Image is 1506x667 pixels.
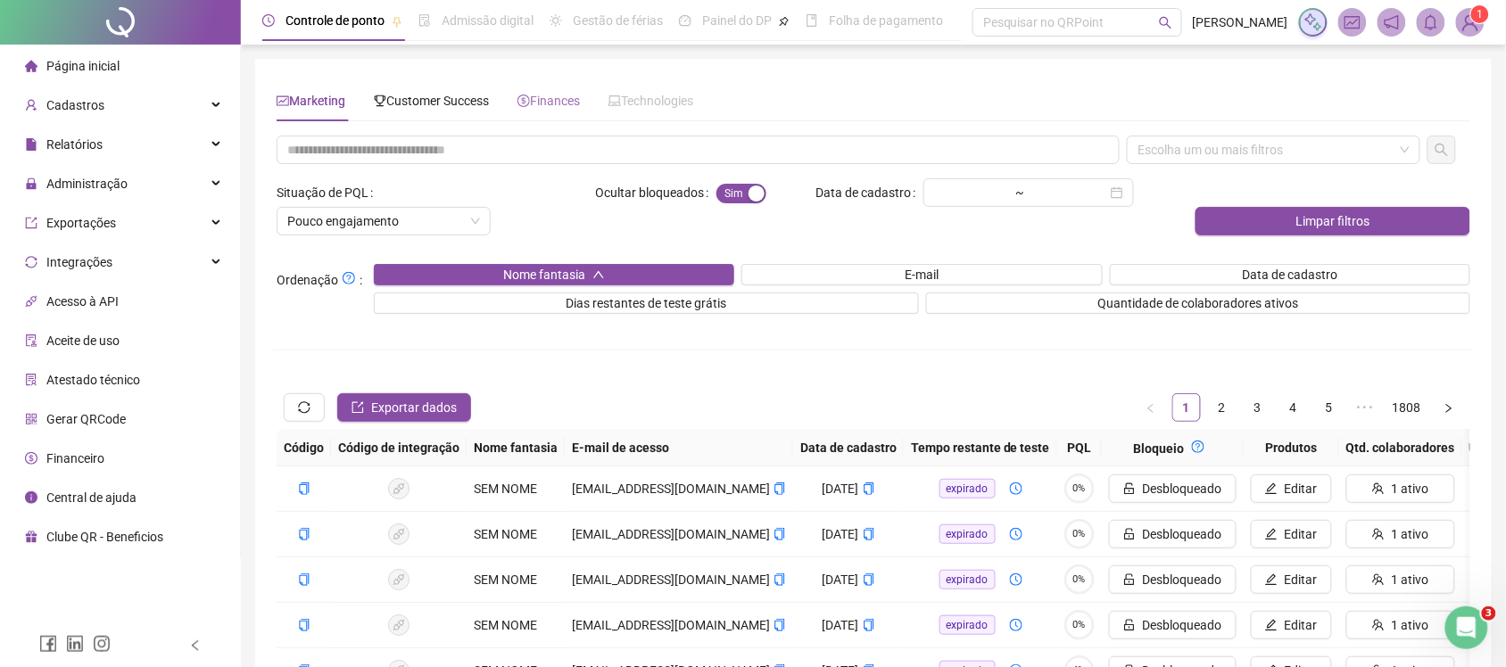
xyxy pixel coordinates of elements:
[46,216,116,230] span: Exportações
[277,178,380,207] label: Situação de PQL
[25,256,37,268] span: sync
[806,14,818,27] span: book
[1251,565,1332,594] button: Editar
[572,572,770,587] span: [EMAIL_ADDRESS][DOMAIN_NAME]
[566,293,726,313] span: Dias restantes de teste grátis
[939,524,996,544] span: expirado
[1392,570,1429,589] span: 1 ativo
[925,565,1037,594] button: expiradoclock-circle
[25,99,37,111] span: user-add
[1444,403,1454,414] span: right
[1251,611,1332,639] button: Editar
[1064,483,1095,493] span: 0%
[39,635,57,653] span: facebook
[1251,520,1332,548] button: Editar
[1280,394,1307,421] a: 4
[1064,529,1095,539] span: 0%
[925,474,1037,503] button: expiradoclock-circle
[46,59,120,73] span: Página inicial
[418,14,431,27] span: file-done
[287,208,480,235] span: Pouco engajamento
[774,528,786,540] span: copy
[592,268,605,281] span: up
[925,611,1037,639] button: expiradoclock-circle
[1137,393,1165,422] li: Página anterior
[1482,606,1496,621] span: 3
[1009,186,1032,199] div: ~
[467,466,565,512] td: SEM NOME
[702,13,772,28] span: Painel do DP
[46,490,137,505] span: Central de ajuda
[1057,429,1102,466] th: PQL
[1285,479,1318,498] span: Editar
[774,619,786,631] span: copy
[774,573,786,586] span: copy
[1351,393,1379,422] li: 5 próximas páginas
[25,138,37,151] span: file
[1285,615,1318,635] span: Editar
[25,374,37,386] span: solution
[46,412,126,426] span: Gerar QRCode
[1316,394,1343,421] a: 5
[374,95,386,107] span: trophy
[467,512,565,557] td: SEM NOME
[46,137,103,152] span: Relatórios
[608,95,621,107] span: laptop
[572,482,770,496] span: [EMAIL_ADDRESS][DOMAIN_NAME]
[863,524,875,544] button: copiar
[46,373,140,387] span: Atestado técnico
[298,619,310,631] span: copy
[1192,441,1204,453] span: question-circle
[1372,573,1385,586] span: team
[46,98,104,112] span: Cadastros
[1265,528,1278,540] span: edit
[25,413,37,425] span: qrcode
[1208,393,1237,422] li: 2
[1064,574,1095,584] span: 0%
[1386,393,1427,422] li: 1808
[1196,207,1470,235] button: Limpar filtros
[1010,482,1022,495] span: clock-circle
[298,573,310,586] span: copy
[1010,528,1022,540] span: clock-circle
[467,557,565,603] td: SEM NOME
[46,177,128,191] span: Administração
[298,401,310,414] span: sync
[939,615,996,635] span: expirado
[25,217,37,229] span: export
[1123,528,1136,540] span: unlock
[1244,429,1339,466] th: Produtos
[46,333,120,348] span: Aceite de uso
[298,524,310,544] button: copiar
[774,570,786,589] button: copiar
[285,13,385,28] span: Controle de ponto
[863,615,875,635] button: copiar
[66,635,84,653] span: linkedin
[1143,479,1222,498] span: Desbloqueado
[573,13,663,28] span: Gestão de férias
[1173,394,1200,421] a: 1
[1265,482,1278,495] span: edit
[298,479,310,498] button: copiar
[823,527,875,541] span: [DATE]
[1392,524,1429,544] span: 1 ativo
[863,619,875,631] span: copy
[1346,611,1455,639] button: 1 ativo
[1387,394,1427,421] a: 1808
[331,429,467,466] th: Código de integração
[467,603,565,648] td: SEM NOME
[1315,393,1344,422] li: 5
[863,479,875,498] button: copiar
[741,264,1102,285] button: E-mail
[338,268,360,289] button: Ordenação:
[829,13,943,28] span: Folha de pagamento
[93,635,111,653] span: instagram
[25,60,37,72] span: home
[679,14,691,27] span: dashboard
[572,527,770,541] span: [EMAIL_ADDRESS][DOMAIN_NAME]
[863,570,875,589] button: copiar
[1471,5,1489,23] sup: Atualize o seu contato no menu Meus Dados
[774,615,786,635] button: copiar
[46,530,163,544] span: Clube QR - Beneficios
[926,292,1471,314] button: Quantidade de colaboradores ativos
